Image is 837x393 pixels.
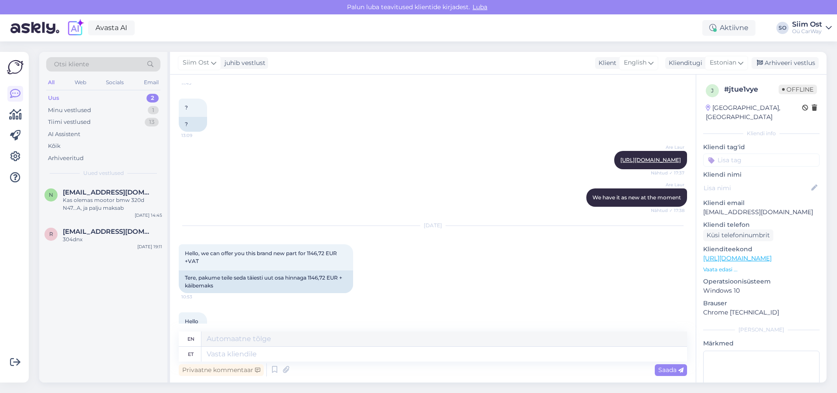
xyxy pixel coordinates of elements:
span: Are Laur [652,181,684,188]
span: Are Laur [652,144,684,150]
p: Märkmed [703,339,820,348]
div: 304dnx [63,236,162,243]
span: English [624,58,646,68]
p: Chrome [TECHNICAL_ID] [703,308,820,317]
div: Klient [595,58,616,68]
span: 13:09 [181,132,214,139]
p: Operatsioonisüsteem [703,277,820,286]
div: Siim Ost [792,21,822,28]
div: Tere, pakume teile seda täiesti uut osa hinnaga 1146,72 EUR + käibemaks [179,270,353,293]
span: Estonian [710,58,736,68]
div: juhib vestlust [221,58,265,68]
span: 10:53 [181,294,214,300]
div: Privaatne kommentaar [179,364,264,376]
div: Kas olemas mootor bmw 320d N47...A, ja palju maksab [63,196,162,212]
div: 13 [145,118,159,126]
span: Luba [470,3,490,11]
div: [DATE] 19:11 [137,243,162,250]
span: Hello, we can offer you this brand new part for 1146,72 EUR +VAT [185,250,338,264]
div: Aktiivne [702,20,755,36]
p: Klienditeekond [703,245,820,254]
p: Kliendi nimi [703,170,820,179]
p: Kliendi telefon [703,220,820,229]
a: Siim OstOü CarWay [792,21,832,35]
p: Kliendi email [703,198,820,208]
a: [URL][DOMAIN_NAME] [703,254,772,262]
span: ? [185,104,188,111]
span: Siim Ost [183,58,209,68]
div: [DATE] 14:45 [135,212,162,219]
span: Uued vestlused [83,169,124,177]
span: n [49,191,53,198]
a: Avasta AI [88,21,135,35]
div: AI Assistent [48,130,80,139]
span: Saada [658,366,684,374]
div: Arhiveeritud [48,154,84,163]
span: Hello [185,318,198,325]
div: All [46,77,56,88]
div: 1 [148,106,159,115]
div: Socials [104,77,126,88]
span: We have it as new at the moment [592,194,681,201]
div: [GEOGRAPHIC_DATA], [GEOGRAPHIC_DATA] [706,103,802,122]
div: [DATE] [179,222,687,229]
p: [EMAIL_ADDRESS][DOMAIN_NAME] [703,208,820,217]
img: Askly Logo [7,59,24,75]
div: Küsi telefoninumbrit [703,229,773,241]
span: nuvizion@gmail.com [63,188,153,196]
span: Nähtud ✓ 17:38 [651,207,684,214]
div: Oü CarWay [792,28,822,35]
div: Web [73,77,88,88]
div: et [188,347,194,362]
div: # jtue1vye [724,84,779,95]
span: r [49,231,53,237]
input: Lisa tag [703,154,820,167]
p: Windows 10 [703,286,820,295]
div: Email [142,77,160,88]
div: Klienditugi [665,58,702,68]
span: Otsi kliente [54,60,89,69]
img: explore-ai [66,19,85,37]
div: en [187,331,194,346]
p: Vaata edasi ... [703,266,820,273]
span: j [711,87,714,94]
input: Lisa nimi [704,183,810,193]
div: Kliendi info [703,130,820,137]
div: Minu vestlused [48,106,91,115]
span: Offline [779,85,817,94]
span: 11:45 [181,80,214,86]
div: 2 [146,94,159,103]
span: reiko.taalkis@gmail.com [63,228,153,236]
div: Uus [48,94,59,103]
div: Kõik [48,142,61,150]
p: Kliendi tag'id [703,143,820,152]
div: Tiimi vestlused [48,118,91,126]
div: Arhiveeri vestlus [752,57,819,69]
span: Nähtud ✓ 17:37 [651,170,684,176]
div: ? [179,117,207,132]
a: [URL][DOMAIN_NAME] [620,157,681,163]
p: Brauser [703,299,820,308]
div: SO [776,22,789,34]
div: [PERSON_NAME] [703,326,820,334]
